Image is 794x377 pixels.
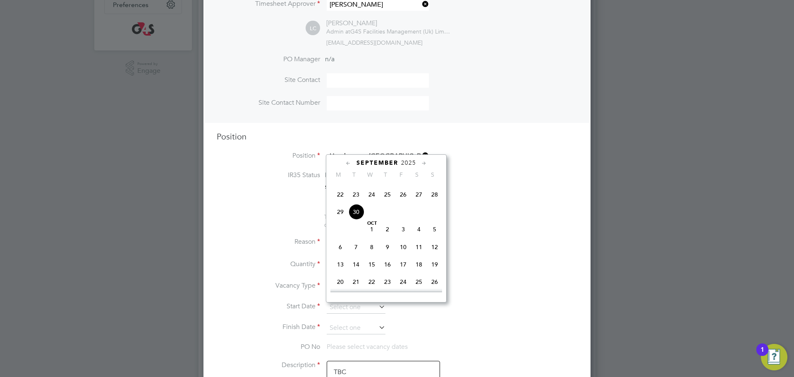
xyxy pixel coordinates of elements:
span: T [378,171,393,178]
span: 24 [364,187,380,202]
span: 21 [348,274,364,290]
span: 8 [364,239,380,255]
label: Description [217,361,320,370]
h3: Position [217,131,577,142]
span: M [330,171,346,178]
span: 9 [380,239,395,255]
span: Inside IR35 [325,171,358,179]
span: Admin at [326,28,350,35]
div: 1 [761,350,764,360]
span: 7 [348,239,364,255]
button: Open Resource Center, 1 new notification [761,344,787,370]
span: 25 [411,274,427,290]
span: S [425,171,440,178]
label: Site Contact [217,76,320,84]
span: W [362,171,378,178]
label: Finish Date [217,323,320,331]
span: 26 [427,274,442,290]
span: 12 [427,239,442,255]
label: Position [217,151,320,160]
div: G4S Facilities Management (Uk) Limited [326,28,450,35]
span: 22 [364,274,380,290]
span: 20 [332,274,348,290]
span: T [346,171,362,178]
span: 6 [332,239,348,255]
span: 5 [427,221,442,237]
span: Oct [364,221,380,226]
span: 29 [332,204,348,220]
input: Search for... [327,150,429,163]
span: September [356,159,398,166]
span: 28 [427,187,442,202]
span: 2 [380,221,395,237]
label: Quantity [217,260,320,269]
span: 11 [411,239,427,255]
span: 17 [395,257,411,272]
input: Select one [327,301,385,314]
label: Site Contact Number [217,98,320,107]
input: Select one [327,322,385,334]
span: 25 [380,187,395,202]
strong: Status Determination Statement [325,184,401,190]
span: S [409,171,425,178]
span: The status determination for this position can be updated after creating the vacancy [324,213,436,228]
span: Please select vacancy dates [327,343,408,351]
span: 18 [411,257,427,272]
label: Reason [217,238,320,246]
span: 4 [411,221,427,237]
span: 2025 [401,159,416,166]
span: 30 [348,204,364,220]
label: Start Date [217,302,320,311]
span: 10 [395,239,411,255]
span: 15 [364,257,380,272]
span: n/a [325,55,335,63]
div: [PERSON_NAME] [326,19,450,28]
span: 16 [380,257,395,272]
span: 14 [348,257,364,272]
label: PO Manager [217,55,320,64]
span: [EMAIL_ADDRESS][DOMAIN_NAME] [326,39,423,46]
span: 24 [395,274,411,290]
span: 19 [427,257,442,272]
label: Vacancy Type [217,281,320,290]
span: 1 [364,221,380,237]
span: 3 [395,221,411,237]
span: 23 [380,274,395,290]
span: F [393,171,409,178]
span: 22 [332,187,348,202]
span: 26 [395,187,411,202]
span: 23 [348,187,364,202]
span: 27 [411,187,427,202]
label: IR35 Status [217,171,320,180]
label: PO No [217,343,320,351]
span: 13 [332,257,348,272]
span: LC [306,21,320,36]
